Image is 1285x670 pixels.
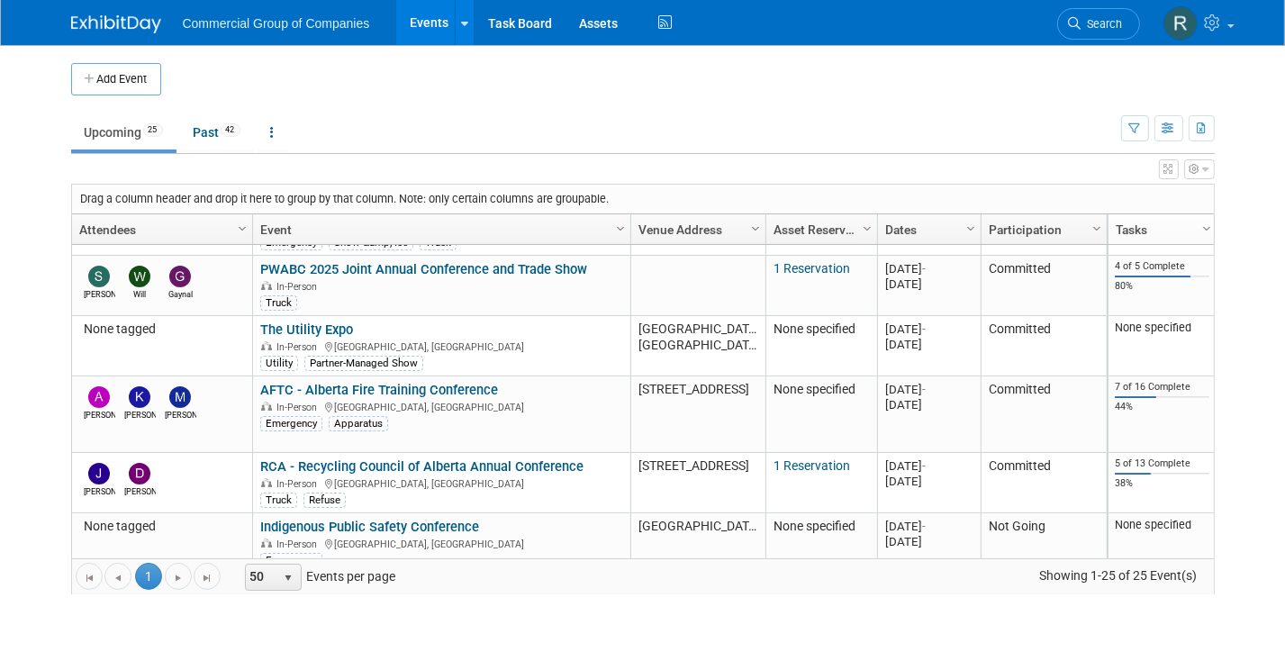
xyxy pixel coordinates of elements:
div: Refuse [303,493,346,507]
span: Events per page [222,563,413,590]
div: [DATE] [885,534,973,549]
img: Adam Dingman [88,386,110,408]
span: Column Settings [964,222,978,236]
span: - [922,322,926,336]
img: Will Schwenger [129,266,150,287]
span: Go to the next page [171,571,186,585]
div: None tagged [79,519,244,535]
span: Showing 1-25 of 25 Event(s) [1022,563,1213,588]
div: [DATE] [885,321,973,337]
div: [GEOGRAPHIC_DATA], [GEOGRAPHIC_DATA] [260,339,622,354]
div: Jason Fast [84,484,115,498]
span: In-Person [276,341,322,353]
td: [STREET_ADDRESS] [630,453,765,513]
span: Search [1081,17,1123,31]
span: Column Settings [1090,222,1104,236]
a: Column Settings [1197,214,1217,241]
img: Mike Feduniw [169,386,191,408]
div: Partner-Managed Show [304,356,423,370]
div: Gaynal Brierley [165,287,196,301]
a: Event [260,214,619,245]
span: 1 [135,563,162,590]
div: 80% [1115,280,1209,293]
button: Add Event [71,63,161,95]
a: Participation [989,214,1095,245]
img: Gaynal Brierley [169,266,191,287]
a: Past42 [180,115,254,149]
div: [DATE] [885,261,973,276]
div: Will Schwenger [124,287,156,301]
span: Column Settings [1199,222,1214,236]
a: Column Settings [611,214,630,241]
span: - [922,383,926,396]
span: 25 [143,123,163,137]
div: Suzanne LaFrance [84,287,115,301]
td: Committed [981,256,1107,316]
span: Commercial Group of Companies [183,16,370,31]
span: select [281,571,295,585]
span: None specified [774,321,855,336]
span: None specified [774,382,855,396]
div: Utility [260,356,298,370]
a: Tasks [1116,214,1205,245]
a: Indigenous Public Safety Conference [260,519,479,535]
a: Asset Reservations [774,214,865,245]
span: In-Person [276,281,322,293]
td: [STREET_ADDRESS] [630,376,765,453]
div: Apparatus [329,416,388,430]
a: 1 Reservation [774,261,850,276]
div: None specified [1115,518,1209,532]
a: Go to the previous page [104,563,131,590]
td: Committed [981,376,1107,453]
span: Go to the first page [82,571,96,585]
td: [GEOGRAPHIC_DATA], [GEOGRAPHIC_DATA] [630,316,765,376]
a: Column Settings [857,214,877,241]
div: Truck [260,295,297,310]
span: None specified [774,519,855,533]
a: Column Settings [746,214,765,241]
div: None specified [1115,321,1209,335]
a: 1 Reservation [774,458,850,473]
div: [DATE] [885,397,973,412]
img: Rod Leland [1163,6,1198,41]
a: Dates [885,214,969,245]
span: - [922,262,926,276]
a: The Utility Expo [260,321,353,338]
div: [DATE] [885,474,973,489]
td: Committed [981,453,1107,513]
a: Column Settings [232,214,252,241]
span: Column Settings [613,222,628,236]
img: Kelly Mayhew [129,386,150,408]
div: 38% [1115,477,1209,490]
span: 50 [246,565,276,590]
a: Venue Address [638,214,754,245]
a: Attendees [79,214,240,245]
span: - [922,520,926,533]
img: In-Person Event [261,402,272,411]
div: 5 of 13 Complete [1115,457,1209,470]
div: Mike Feduniw [165,408,196,421]
span: Column Settings [235,222,249,236]
div: [DATE] [885,519,973,534]
a: RCA - Recycling Council of Alberta Annual Conference [260,458,584,475]
img: In-Person Event [261,281,272,290]
div: [DATE] [885,276,973,292]
div: [GEOGRAPHIC_DATA], [GEOGRAPHIC_DATA] [260,536,622,551]
span: Go to the previous page [111,571,125,585]
td: Not Going [981,513,1107,574]
div: [DATE] [885,458,973,474]
a: Go to the next page [165,563,192,590]
img: David West [129,463,150,484]
td: Committed [981,316,1107,376]
div: Drag a column header and drop it here to group by that column. Note: only certain columns are gro... [72,185,1214,213]
a: AFTC - Alberta Fire Training Conference [260,382,498,398]
div: [DATE] [885,382,973,397]
div: Emergency [260,553,322,567]
img: ExhibitDay [71,15,161,33]
div: 4 of 5 Complete [1115,260,1209,273]
img: In-Person Event [261,341,272,350]
div: [GEOGRAPHIC_DATA], [GEOGRAPHIC_DATA] [260,475,622,491]
div: 44% [1115,401,1209,413]
span: In-Person [276,478,322,490]
div: Truck [260,493,297,507]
